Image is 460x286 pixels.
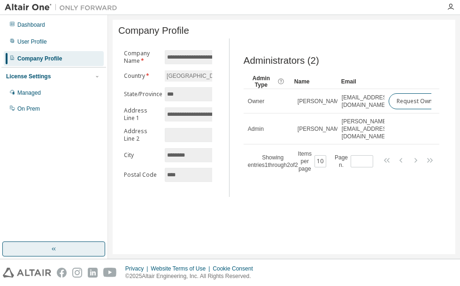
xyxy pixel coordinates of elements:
span: Page n. [335,154,373,169]
div: Privacy [125,265,151,272]
div: Cookie Consent [213,265,258,272]
label: State/Province [124,90,159,98]
span: Admin [248,125,264,133]
div: User Profile [17,38,47,45]
img: Altair One [5,3,122,12]
span: [PERSON_NAME] [298,98,344,105]
div: [GEOGRAPHIC_DATA] [165,70,228,82]
span: Company Profile [118,25,189,36]
span: [PERSON_NAME] [298,125,344,133]
span: Administrators (2) [244,55,319,66]
div: Website Terms of Use [151,265,213,272]
span: [PERSON_NAME][EMAIL_ADDRESS][DOMAIN_NAME] [342,118,392,140]
div: Managed [17,89,41,97]
img: instagram.svg [72,268,82,278]
label: Company Name [124,50,159,65]
button: 10 [317,158,324,165]
span: Items per page [298,150,326,173]
div: On Prem [17,105,40,113]
span: [EMAIL_ADDRESS][DOMAIN_NAME] [342,94,392,109]
div: Dashboard [17,21,45,29]
p: © 2025 Altair Engineering, Inc. All Rights Reserved. [125,272,259,280]
label: Address Line 2 [124,128,159,143]
span: Admin Type [247,75,275,88]
img: altair_logo.svg [3,268,51,278]
img: linkedin.svg [88,268,98,278]
label: Address Line 1 [124,107,159,122]
img: youtube.svg [103,268,117,278]
label: Country [124,72,159,80]
img: facebook.svg [57,268,67,278]
label: Postal Code [124,171,159,179]
div: License Settings [6,73,51,80]
div: Company Profile [17,55,62,62]
span: Owner [248,98,264,105]
div: [GEOGRAPHIC_DATA] [165,71,227,81]
span: Showing entries 1 through 2 of 2 [248,154,298,168]
div: Name [294,74,334,89]
div: Email [341,74,381,89]
label: City [124,151,159,159]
